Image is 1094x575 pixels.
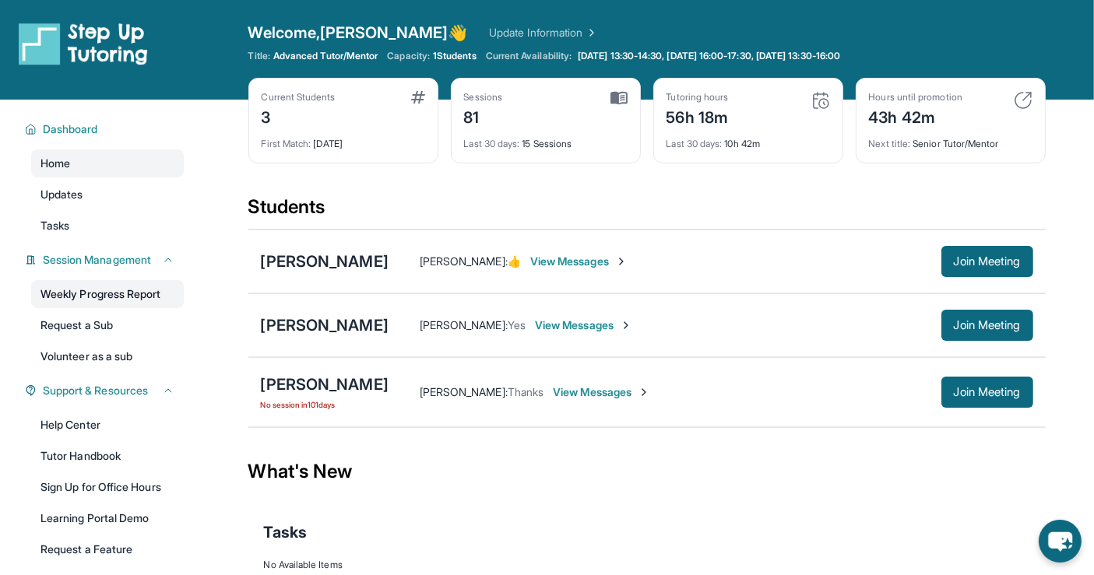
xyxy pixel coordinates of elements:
span: Tasks [264,521,307,543]
span: Thanks [508,385,543,398]
a: Home [31,149,184,177]
div: 56h 18m [667,103,729,128]
span: [PERSON_NAME] : [420,385,508,398]
div: Tutoring hours [667,91,729,103]
a: Update Information [489,25,598,40]
button: Join Meeting [941,310,1033,341]
span: First Match : [262,138,311,149]
span: Session Management [43,252,151,268]
img: card [1014,91,1032,110]
span: Last 30 days : [464,138,520,149]
img: logo [19,22,148,65]
span: Welcome, [PERSON_NAME] 👋 [248,22,468,44]
span: View Messages [530,254,628,269]
img: Chevron-Right [615,255,628,268]
img: card [610,91,628,105]
button: Session Management [37,252,174,268]
div: 10h 42m [667,128,830,150]
img: Chevron-Right [620,319,632,331]
a: Request a Feature [31,535,184,563]
span: Yes [508,318,526,331]
span: Current Availability: [486,50,572,62]
a: Sign Up for Office Hours [31,473,184,501]
div: [PERSON_NAME] [261,314,389,336]
span: [PERSON_NAME] : [420,254,508,268]
img: card [811,91,830,110]
span: 1 Students [433,50,477,62]
img: Chevron-Right [638,386,650,398]
button: Dashboard [37,121,174,137]
div: Sessions [464,91,503,103]
a: Updates [31,181,184,209]
div: [DATE] [262,128,425,150]
div: Senior Tutor/Mentor [869,128,1032,150]
div: 3 [262,103,336,128]
div: Hours until promotion [869,91,962,103]
div: 81 [464,103,503,128]
span: Join Meeting [954,257,1021,266]
span: [PERSON_NAME] : [420,318,508,331]
span: 👍 [508,254,521,268]
div: No Available Items [264,559,1030,571]
div: What's New [248,437,1046,506]
span: No session in 101 days [261,398,389,411]
span: Home [40,156,70,171]
a: Tutor Handbook [31,442,184,470]
a: Tasks [31,212,184,240]
a: Weekly Progress Report [31,280,184,308]
span: Next title : [869,138,911,149]
button: Join Meeting [941,377,1033,408]
a: [DATE] 13:30-14:30, [DATE] 16:00-17:30, [DATE] 13:30-16:00 [575,50,843,62]
a: Learning Portal Demo [31,504,184,532]
div: Current Students [262,91,336,103]
div: 43h 42m [869,103,962,128]
span: Last 30 days : [667,138,723,149]
span: Capacity: [387,50,430,62]
span: Updates [40,187,83,202]
span: Join Meeting [954,321,1021,330]
div: Students [248,195,1046,229]
button: chat-button [1039,520,1082,563]
div: [PERSON_NAME] [261,373,389,395]
img: Chevron Right [582,25,598,40]
button: Join Meeting [941,246,1033,277]
span: Advanced Tutor/Mentor [273,50,378,62]
span: Join Meeting [954,387,1021,397]
button: Support & Resources [37,383,174,398]
a: Volunteer as a sub [31,342,184,370]
span: Tasks [40,218,69,233]
span: View Messages [535,317,632,333]
span: [DATE] 13:30-14:30, [DATE] 16:00-17:30, [DATE] 13:30-16:00 [578,50,840,62]
span: View Messages [553,384,650,400]
div: 15 Sessions [464,128,628,150]
span: Support & Resources [43,383,148,398]
a: Help Center [31,411,184,439]
div: [PERSON_NAME] [261,251,389,272]
img: card [411,91,425,103]
span: Dashboard [43,121,98,137]
a: Request a Sub [31,311,184,339]
span: Title: [248,50,270,62]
